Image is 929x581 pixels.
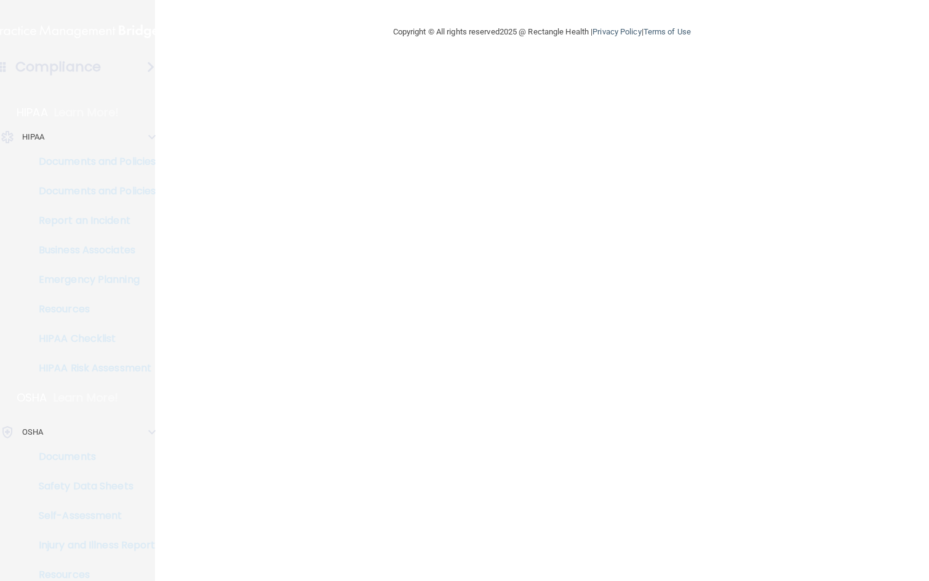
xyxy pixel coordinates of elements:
p: Injury and Illness Report [8,539,176,551]
p: Documents [8,451,176,463]
p: Emergency Planning [8,274,176,286]
p: Learn More! [54,105,119,120]
p: Safety Data Sheets [8,480,176,492]
p: HIPAA [22,130,45,144]
p: Self-Assessment [8,510,176,522]
p: Resources [8,569,176,581]
p: Documents and Policies [8,185,176,197]
h4: Compliance [15,58,101,76]
a: Privacy Policy [592,27,641,36]
p: HIPAA [17,105,48,120]
p: Business Associates [8,244,176,256]
p: Documents and Policies [8,156,176,168]
div: Copyright © All rights reserved 2025 @ Rectangle Health | | [317,12,767,52]
p: HIPAA Risk Assessment [8,362,176,374]
a: Terms of Use [644,27,691,36]
p: OSHA [22,425,43,440]
p: HIPAA Checklist [8,333,176,345]
p: Learn More! [54,390,119,405]
p: Resources [8,303,176,315]
p: OSHA [17,390,47,405]
p: Report an Incident [8,215,176,227]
